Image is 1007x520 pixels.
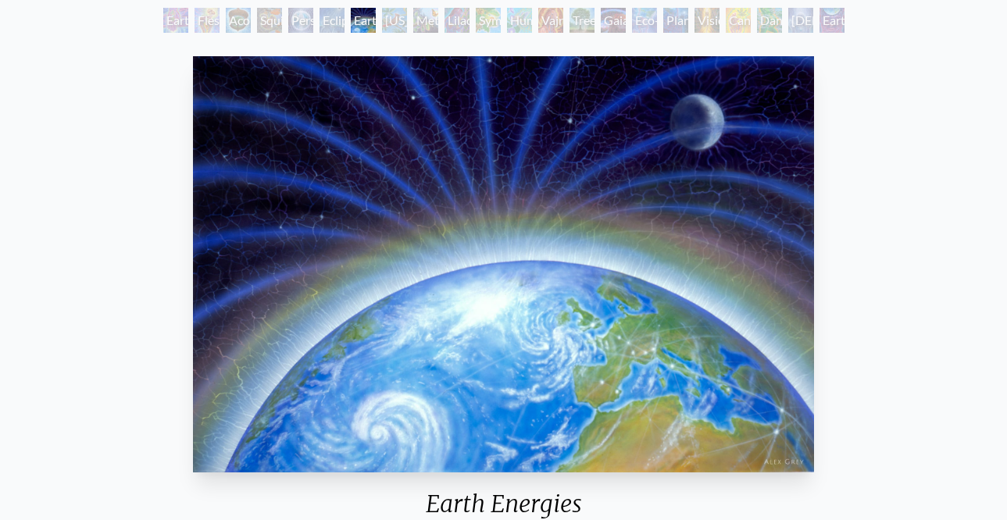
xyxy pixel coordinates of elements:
[288,8,313,33] div: Person Planet
[788,8,813,33] div: [DEMOGRAPHIC_DATA] in the Ocean of Awareness
[413,8,438,33] div: Metamorphosis
[632,8,657,33] div: Eco-Atlas
[320,8,345,33] div: Eclipse
[695,8,720,33] div: Vision Tree
[351,8,376,33] div: Earth Energies
[570,8,595,33] div: Tree & Person
[601,8,626,33] div: Gaia
[538,8,563,33] div: Vajra Horse
[476,8,501,33] div: Symbiosis: Gall Wasp & Oak Tree
[663,8,688,33] div: Planetary Prayers
[257,8,282,33] div: Squirrel
[163,8,188,33] div: Earth Witness
[445,8,470,33] div: Lilacs
[820,8,845,33] div: Earthmind
[195,8,220,33] div: Flesh of the Gods
[757,8,782,33] div: Dance of Cannabia
[507,8,532,33] div: Humming Bird
[226,8,251,33] div: Acorn Dream
[382,8,407,33] div: [US_STATE] Song
[726,8,751,33] div: Cannabis Mudra
[193,56,813,472] img: Earth-Energies-1987-Alex-Grey-watermarked.jpg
